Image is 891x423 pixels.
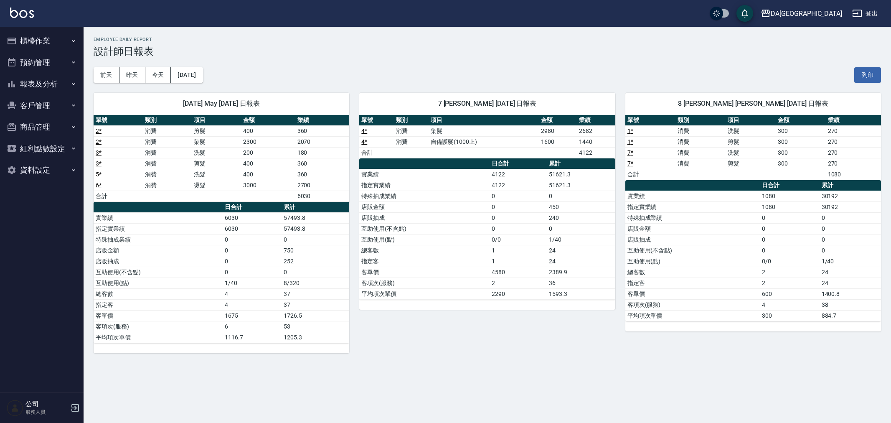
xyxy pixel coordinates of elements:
td: 染髮 [429,125,539,136]
td: 0 [282,267,349,278]
h2: Employee Daily Report [94,37,881,42]
td: 消費 [675,158,726,169]
span: 7 [PERSON_NAME] [DATE] 日報表 [369,99,605,108]
td: 洗髮 [726,147,776,158]
th: 日合計 [490,158,547,169]
td: 互助使用(不含點) [359,223,490,234]
td: 燙髮 [192,180,241,191]
td: 店販金額 [94,245,223,256]
td: 24 [547,245,615,256]
td: 6030 [223,212,282,223]
th: 累計 [282,202,349,213]
img: Logo [10,8,34,18]
td: 2290 [490,288,547,299]
span: [DATE] May [DATE] 日報表 [104,99,339,108]
th: 單號 [625,115,675,126]
td: 24 [547,256,615,267]
td: 300 [776,125,826,136]
td: 2682 [577,125,615,136]
td: 0 [490,223,547,234]
td: 互助使用(點) [94,278,223,288]
td: 消費 [143,147,192,158]
th: 單號 [94,115,143,126]
td: 2 [760,278,819,288]
th: 業績 [826,115,881,126]
td: 2 [760,267,819,278]
td: 750 [282,245,349,256]
td: 2980 [539,125,577,136]
td: 0/0 [490,234,547,245]
button: 登出 [849,6,881,21]
td: 指定客 [625,278,760,288]
th: 日合計 [223,202,282,213]
td: 1/40 [223,278,282,288]
button: 客戶管理 [3,95,80,117]
td: 0 [760,234,819,245]
th: 日合計 [760,180,819,191]
td: 4580 [490,267,547,278]
td: 互助使用(點) [625,256,760,267]
td: 57493.8 [282,212,349,223]
td: 合計 [625,169,675,180]
td: 1/40 [547,234,615,245]
p: 服務人員 [25,408,68,416]
td: 0 [490,212,547,223]
th: 項目 [726,115,776,126]
td: 店販金額 [359,201,490,212]
td: 0 [820,234,881,245]
td: 特殊抽成業績 [625,212,760,223]
td: 450 [547,201,615,212]
button: DA[GEOGRAPHIC_DATA] [757,5,845,22]
td: 4 [223,299,282,310]
td: 平均項次單價 [625,310,760,321]
td: 300 [776,147,826,158]
td: 1593.3 [547,288,615,299]
td: 0 [282,234,349,245]
td: 客項次(服務) [625,299,760,310]
td: 指定實業績 [625,201,760,212]
td: 自備護髮(1000上) [429,136,539,147]
td: 客單價 [625,288,760,299]
td: 1 [490,245,547,256]
th: 業績 [577,115,615,126]
td: 店販抽成 [625,234,760,245]
td: 客單價 [94,310,223,321]
td: 互助使用(不含點) [94,267,223,278]
table: a dense table [359,158,615,300]
td: 店販金額 [625,223,760,234]
td: 總客數 [625,267,760,278]
td: 2300 [241,136,295,147]
td: 消費 [143,158,192,169]
td: 消費 [143,136,192,147]
td: 1726.5 [282,310,349,321]
td: 270 [826,136,881,147]
td: 客單價 [359,267,490,278]
td: 4 [223,288,282,299]
th: 累計 [820,180,881,191]
button: 資料設定 [3,159,80,181]
td: 0 [760,223,819,234]
td: 1116.7 [223,332,282,343]
td: 0 [490,201,547,212]
th: 單號 [359,115,394,126]
td: 客項次(服務) [359,278,490,288]
td: 0 [547,223,615,234]
td: 消費 [143,169,192,180]
td: 客項次(服務) [94,321,223,332]
td: 1205.3 [282,332,349,343]
td: 270 [826,147,881,158]
td: 2389.9 [547,267,615,278]
td: 平均項次單價 [359,288,490,299]
td: 180 [295,147,350,158]
td: 0 [820,245,881,256]
td: 300 [776,158,826,169]
td: 實業績 [625,191,760,201]
td: 實業績 [94,212,223,223]
div: DA[GEOGRAPHIC_DATA] [771,8,842,19]
td: 57493.8 [282,223,349,234]
td: 店販抽成 [359,212,490,223]
button: 列印 [854,67,881,83]
td: 30192 [820,201,881,212]
td: 0 [490,191,547,201]
td: 洗髮 [192,169,241,180]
